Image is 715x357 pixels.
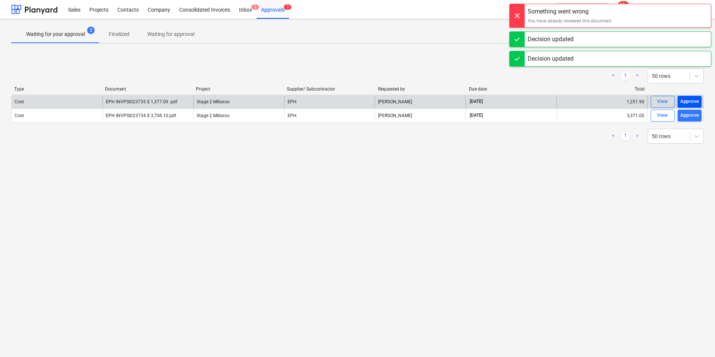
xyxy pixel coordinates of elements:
div: Approve [680,97,699,106]
div: Decision updated [528,54,574,63]
a: Next page [633,71,642,80]
span: [DATE] [469,112,484,119]
a: Previous page [609,71,618,80]
div: 1,251.90 [556,96,647,108]
div: [PERSON_NAME] [375,96,466,108]
button: View [651,96,675,108]
iframe: Chat Widget [678,321,715,357]
div: Something went wrong [528,7,611,16]
div: Decision updated [528,35,574,44]
p: Waiting for your approval [26,30,85,38]
span: 2 [251,4,259,10]
a: Previous page [609,132,618,141]
span: 2 [284,4,291,10]
div: Requested by [378,86,463,92]
div: View [657,97,668,106]
button: Approve [678,110,702,122]
div: Due date [469,86,554,92]
div: Total [560,86,645,92]
button: View [651,110,675,122]
span: 2 [87,27,95,34]
span: [DATE] [469,98,484,105]
div: Project [196,86,281,92]
div: EPH [284,96,375,108]
div: Document [105,86,190,92]
div: Supplier/ Subcontractor [287,86,372,92]
div: Type [14,86,99,92]
span: Stage 2 Millaroo [197,99,230,104]
p: Finalized [109,30,129,38]
a: Page 1 is your current page [621,71,630,80]
div: Cost [15,113,24,118]
div: 3,371.00 [556,110,647,122]
button: Approve [678,96,702,108]
div: EPH INVPSI023734 $ 3,708.10.pdf [106,113,176,118]
div: [PERSON_NAME] [375,110,466,122]
p: Waiting for approval [147,30,194,38]
div: EPH INVPSI023735 $ 1,377.09 .pdf [106,99,177,104]
a: Page 1 is your current page [621,132,630,141]
div: You have already reviewed this document [528,18,611,24]
div: Cost [15,99,24,104]
span: Stage 2 Millaroo [197,113,230,118]
a: Next page [633,132,642,141]
div: View [657,111,668,120]
div: Approve [680,111,699,120]
div: EPH [284,110,375,122]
